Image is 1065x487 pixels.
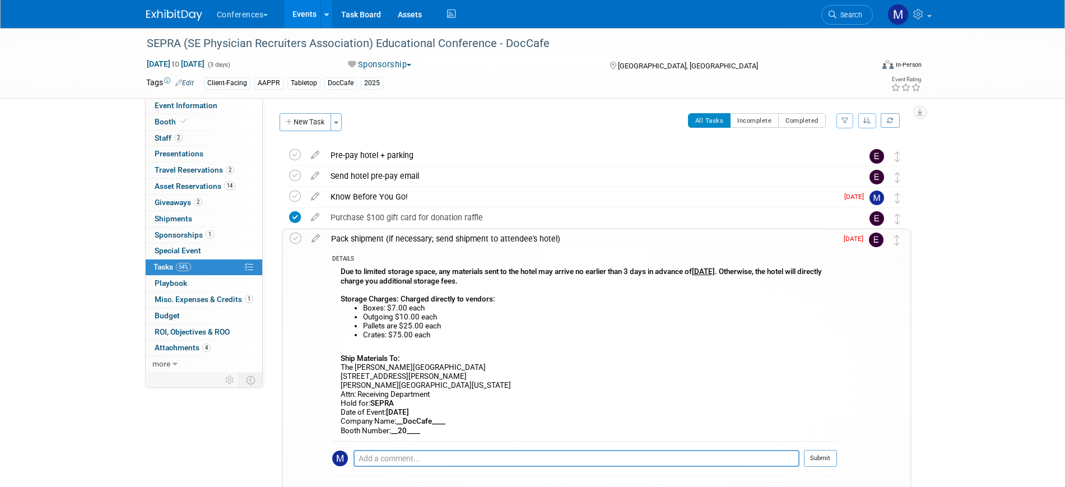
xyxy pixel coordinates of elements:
a: edit [306,234,325,244]
span: Travel Reservations [155,165,234,174]
span: Special Event [155,246,201,255]
span: [DATE] [DATE] [146,59,205,69]
span: 2 [194,198,202,206]
img: Erin Anderson [869,149,884,164]
li: Outgoing $10.00 each [363,313,837,322]
a: Attachments4 [146,340,262,356]
span: (3 days) [207,61,230,68]
a: edit [305,192,325,202]
button: All Tasks [688,113,731,128]
a: Sponsorships1 [146,228,262,243]
i: Move task [895,193,900,203]
span: to [170,59,181,68]
div: In-Person [895,61,922,69]
button: Sponsorship [344,59,416,71]
span: 1 [245,295,253,303]
div: Send hotel pre-pay email [325,166,847,185]
img: Marygrace LeGros [887,4,909,25]
img: ExhibitDay [146,10,202,21]
b: ​Due to limited storage space, any materials sent to the hotel may arrive no earlier than 3 days ... [341,267,822,303]
div: Pack shipment (if necessary; send shipment to attendee's hotel) [325,229,837,248]
div: The [PERSON_NAME][GEOGRAPHIC_DATA] [STREET_ADDRESS][PERSON_NAME] [PERSON_NAME][GEOGRAPHIC_DATA][U... [332,265,837,440]
a: Staff2 [146,131,262,146]
span: Shipments [155,214,192,223]
a: Special Event [146,243,262,259]
i: Move task [895,172,900,183]
a: edit [305,171,325,181]
button: Incomplete [730,113,779,128]
u: [DATE] [692,267,715,276]
div: Event Format [807,58,922,75]
a: Shipments [146,211,262,227]
b: SEPRA [370,399,394,407]
span: Giveaways [155,198,202,207]
div: Client-Facing [204,77,250,89]
i: Booth reservation complete [181,118,187,124]
div: Tabletop [287,77,320,89]
b: __20____ [391,426,420,435]
i: Move task [895,214,900,224]
span: Event Information [155,101,217,110]
span: Staff [155,133,183,142]
span: Tasks [154,262,191,271]
a: Booth [146,114,262,130]
td: Personalize Event Tab Strip [220,373,240,387]
span: Search [836,11,862,19]
a: Presentations [146,146,262,162]
b: Ship Materials To: [341,354,400,363]
img: Erin Anderson [869,170,884,184]
td: Toggle Event Tabs [239,373,262,387]
div: AAPPR [254,77,283,89]
a: Playbook [146,276,262,291]
div: Pre-pay hotel + parking [325,146,847,165]
div: Purchase $100 gift card for donation raffle [325,208,847,227]
div: DETAILS [332,255,837,265]
span: Booth [155,117,189,126]
span: Playbook [155,279,187,287]
span: Budget [155,311,180,320]
a: Travel Reservations2 [146,163,262,178]
span: [DATE] [844,235,869,243]
a: Budget [146,308,262,324]
span: [DATE] [844,193,869,201]
img: Marygrace LeGros [869,191,884,205]
button: Submit [804,450,837,467]
div: SEPRA (SE Physician Recruiters Association) Educational Conference - DocCafe [143,34,856,54]
div: Know Before You Go! [325,187,838,206]
span: 54% [176,263,191,271]
a: Giveaways2 [146,195,262,211]
span: Attachments [155,343,211,352]
a: ROI, Objectives & ROO [146,324,262,340]
span: Asset Reservations [155,182,235,191]
a: Event Information [146,98,262,114]
a: Refresh [881,113,900,128]
a: edit [305,150,325,160]
a: Asset Reservations14 [146,179,262,194]
img: Marygrace LeGros [332,451,348,466]
a: Edit [175,79,194,87]
span: [GEOGRAPHIC_DATA], [GEOGRAPHIC_DATA] [618,62,758,70]
span: 4 [202,344,211,352]
span: 1 [206,230,214,239]
img: Erin Anderson [869,211,884,226]
a: Misc. Expenses & Credits1 [146,292,262,308]
button: Completed [778,113,826,128]
b: [DATE] [386,408,409,416]
td: Tags [146,77,194,90]
span: 14 [224,182,235,190]
a: Search [821,5,873,25]
button: New Task [280,113,331,131]
div: DocCafe [324,77,357,89]
li: Boxes: $7.00 each [363,304,837,313]
span: ROI, Objectives & ROO [155,327,230,336]
span: 2 [226,166,234,174]
img: Format-Inperson.png [882,60,894,69]
span: Misc. Expenses & Credits [155,295,253,304]
span: Sponsorships [155,230,214,239]
img: Erin Anderson [869,233,883,247]
li: Crates: $75.00 each [363,331,837,340]
i: Move task [895,151,900,162]
span: 2 [174,133,183,142]
span: Presentations [155,149,203,158]
li: Pallets are $25.00 each [363,322,837,331]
